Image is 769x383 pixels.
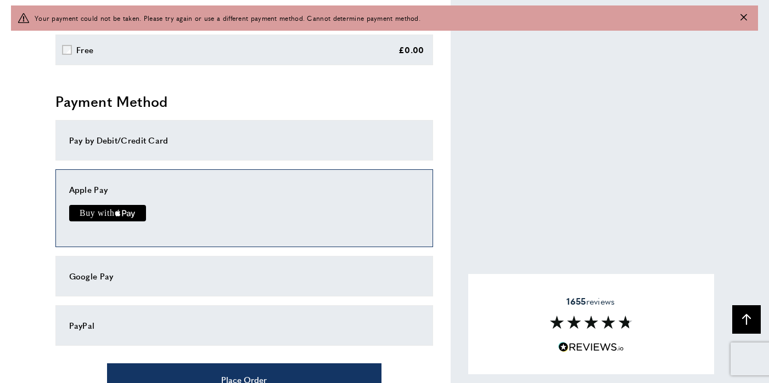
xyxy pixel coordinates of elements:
div: Apple Pay [69,183,419,196]
img: Reviews section [550,316,632,329]
div: Free [76,43,93,56]
span: reviews [566,295,615,306]
span: Your payment could not be taken. Please try again or use a different payment method. Cannot deter... [35,13,420,23]
img: Reviews.io 5 stars [558,342,624,352]
div: £0.00 [398,43,424,56]
strong: 1655 [566,294,586,307]
div: PayPal [69,319,419,332]
div: Google Pay [69,270,419,283]
div: Pay by Debit/Credit Card [69,134,419,147]
h2: Payment Method [55,92,433,111]
button: Close message [740,13,747,23]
